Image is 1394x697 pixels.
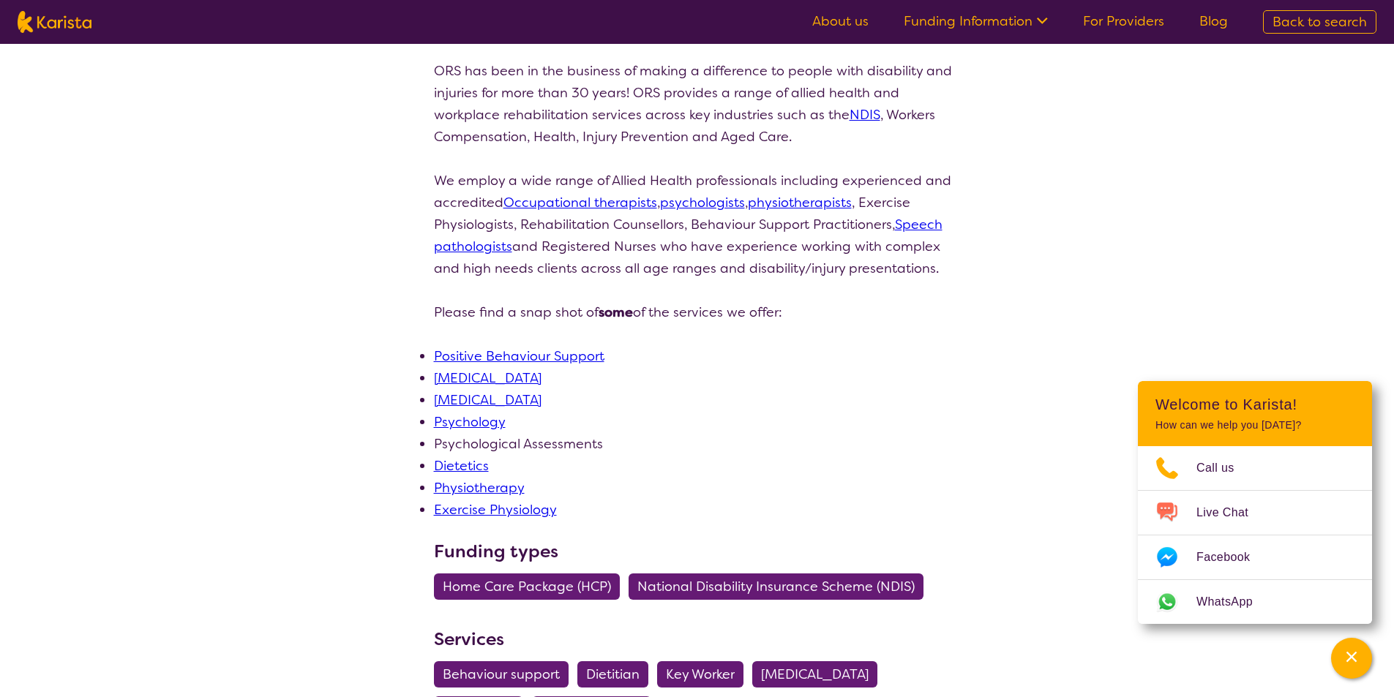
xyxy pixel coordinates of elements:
[1331,638,1372,679] button: Channel Menu
[434,413,506,431] a: Psychology
[586,661,640,687] span: Dietitian
[1199,12,1228,30] a: Blog
[434,301,961,323] p: Please find a snap shot of of the services we offer:
[434,501,557,519] a: Exercise Physiology
[434,170,961,279] p: We employ a wide range of Allied Health professionals including experienced and accredited , , , ...
[503,194,657,211] a: Occupational therapists
[434,479,525,497] a: Physiotherapy
[748,194,852,211] a: physiotherapists
[1138,580,1372,624] a: Web link opens in a new tab.
[443,661,560,687] span: Behaviour support
[812,12,869,30] a: About us
[434,626,961,652] h3: Services
[1196,591,1270,613] span: WhatsApp
[18,11,91,33] img: Karista logo
[660,194,745,211] a: psychologists
[1263,10,1376,34] a: Back to search
[1196,546,1267,568] span: Facebook
[1273,13,1367,31] span: Back to search
[599,304,633,321] strong: some
[434,433,961,455] li: Psychological Assessments
[1196,457,1252,479] span: Call us
[1155,419,1354,432] p: How can we help you [DATE]?
[752,666,886,683] a: [MEDICAL_DATA]
[577,666,657,683] a: Dietitian
[761,661,869,687] span: [MEDICAL_DATA]
[850,106,880,124] a: NDIS
[657,666,752,683] a: Key Worker
[434,457,489,475] a: Dietetics
[1196,502,1266,524] span: Live Chat
[1083,12,1164,30] a: For Providers
[434,347,604,365] a: Positive Behaviour Support
[1138,381,1372,624] div: Channel Menu
[434,369,542,387] a: [MEDICAL_DATA]
[1138,446,1372,624] ul: Choose channel
[434,60,961,148] p: ORS has been in the business of making a difference to people with disability and injuries for mo...
[637,573,915,600] span: National Disability Insurance Scheme (NDIS)
[434,666,577,683] a: Behaviour support
[904,12,1048,30] a: Funding Information
[434,538,961,565] h3: Funding types
[629,578,932,595] a: National Disability Insurance Scheme (NDIS)
[443,573,611,600] span: Home Care Package (HCP)
[434,578,629,595] a: Home Care Package (HCP)
[1155,396,1354,413] h2: Welcome to Karista!
[434,391,542,409] a: [MEDICAL_DATA]
[666,661,735,687] span: Key Worker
